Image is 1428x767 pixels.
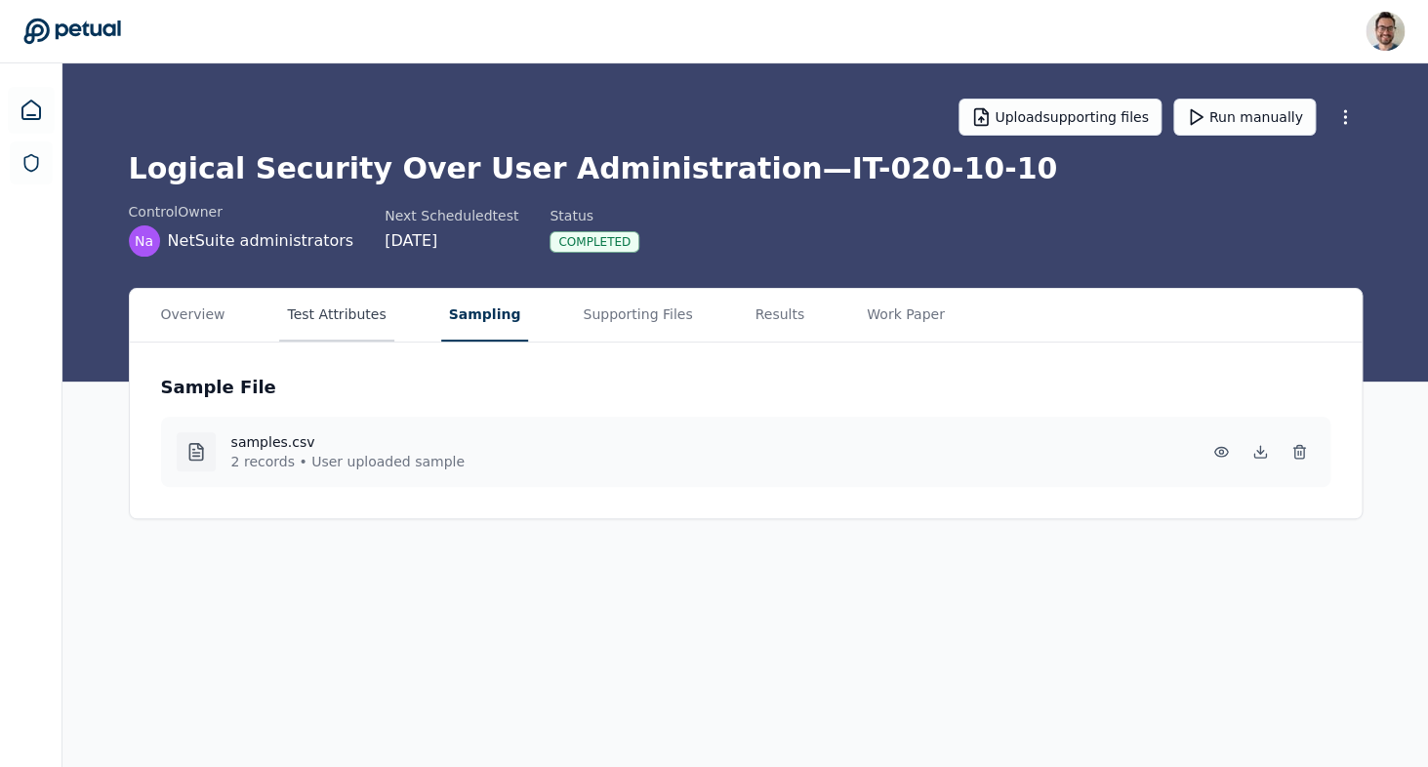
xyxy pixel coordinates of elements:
h4: samples.csv [231,432,465,452]
button: Work Paper [859,289,953,342]
span: Na [135,231,153,251]
a: Go to Dashboard [23,18,121,45]
button: Results [747,289,812,342]
div: Next Scheduled test [385,206,518,225]
button: Overview [153,289,233,342]
button: Preview Sample File [1205,436,1237,467]
img: Eliot Walker [1366,12,1405,51]
p: 2 records • User uploaded sample [231,452,465,471]
h3: Sample File [161,374,276,401]
a: SOC 1 Reports [10,141,53,184]
button: Download Sample File [1244,436,1276,467]
div: control Owner [129,202,354,222]
button: Delete Sample File [1284,436,1315,467]
button: Run manually [1173,99,1316,136]
button: Test Attributes [279,289,393,342]
button: Sampling [441,289,529,342]
div: [DATE] [385,229,518,253]
h1: Logical Security Over User Administration — IT-020-10-10 [129,151,1363,186]
a: Dashboard [8,87,55,134]
button: Supporting Files [575,289,700,342]
div: Status [550,206,639,225]
span: NetSuite administrators [168,229,354,253]
button: Uploadsupporting files [959,99,1162,136]
div: Completed [550,231,639,253]
button: More Options [1327,100,1363,135]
